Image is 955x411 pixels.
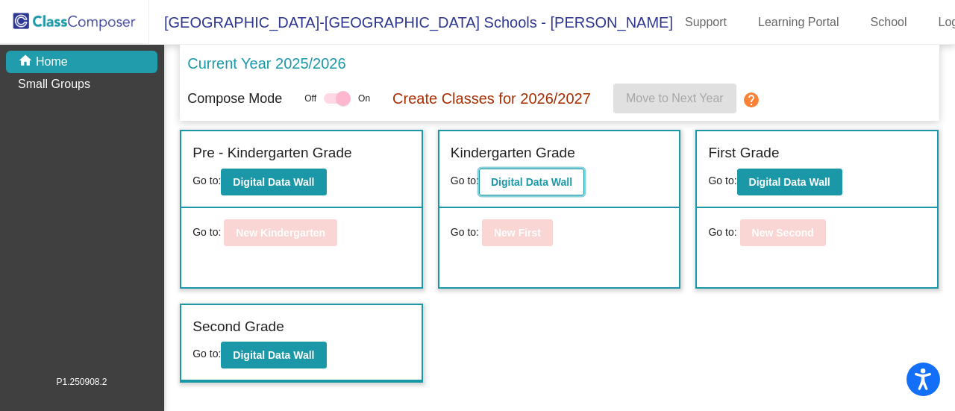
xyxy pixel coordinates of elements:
[236,227,325,239] b: New Kindergarten
[626,92,724,104] span: Move to Next Year
[613,84,736,113] button: Move to Next Year
[737,169,842,195] button: Digital Data Wall
[192,175,221,186] span: Go to:
[708,225,736,240] span: Go to:
[494,227,541,239] b: New First
[192,142,351,164] label: Pre - Kindergarten Grade
[491,176,572,188] b: Digital Data Wall
[192,348,221,360] span: Go to:
[392,87,591,110] p: Create Classes for 2026/2027
[149,10,673,34] span: [GEOGRAPHIC_DATA]-[GEOGRAPHIC_DATA] Schools - [PERSON_NAME]
[451,175,479,186] span: Go to:
[859,10,919,34] a: School
[192,225,221,240] span: Go to:
[192,316,284,338] label: Second Grade
[479,169,584,195] button: Digital Data Wall
[221,342,326,368] button: Digital Data Wall
[673,10,739,34] a: Support
[224,219,337,246] button: New Kindergarten
[221,169,326,195] button: Digital Data Wall
[358,92,370,105] span: On
[746,10,851,34] a: Learning Portal
[749,176,830,188] b: Digital Data Wall
[451,142,575,164] label: Kindergarten Grade
[233,176,314,188] b: Digital Data Wall
[482,219,553,246] button: New First
[187,52,345,75] p: Current Year 2025/2026
[18,75,90,93] p: Small Groups
[18,53,36,71] mat-icon: home
[304,92,316,105] span: Off
[740,219,826,246] button: New Second
[708,175,736,186] span: Go to:
[36,53,68,71] p: Home
[752,227,814,239] b: New Second
[187,89,282,109] p: Compose Mode
[708,142,779,164] label: First Grade
[233,349,314,361] b: Digital Data Wall
[451,225,479,240] span: Go to:
[742,91,760,109] mat-icon: help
